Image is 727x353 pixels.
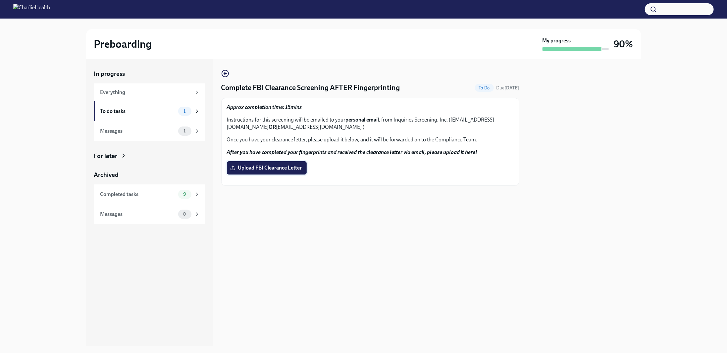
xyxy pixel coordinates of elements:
[227,136,514,143] p: Once you have your clearance letter, please upload it below, and it will be forwarded on to the C...
[94,204,205,224] a: Messages0
[227,161,307,175] label: Upload FBI Clearance Letter
[180,128,189,133] span: 1
[94,37,152,51] h2: Preboarding
[94,70,205,78] a: In progress
[180,109,189,114] span: 1
[496,85,519,91] span: October 4th, 2025 09:00
[221,83,400,93] h4: Complete FBI Clearance Screening AFTER Fingerprinting
[543,37,571,44] strong: My progress
[13,4,50,15] img: CharlieHealth
[94,184,205,204] a: Completed tasks9
[94,121,205,141] a: Messages1
[505,85,519,91] strong: [DATE]
[179,192,190,197] span: 9
[94,171,205,179] a: Archived
[475,85,494,90] span: To Do
[94,152,205,160] a: For later
[227,104,302,110] strong: Approx completion time: 15mins
[614,38,633,50] h3: 90%
[100,108,176,115] div: To do tasks
[227,116,514,131] p: Instructions for this screening will be emailed to your , from Inquiries Screening, Inc. ([EMAIL_...
[94,101,205,121] a: To do tasks1
[496,85,519,91] span: Due
[100,211,176,218] div: Messages
[346,117,379,123] strong: personal email
[94,152,118,160] div: For later
[269,124,276,130] strong: OR
[100,89,191,96] div: Everything
[100,127,176,135] div: Messages
[227,149,478,155] strong: After you have completed your fingerprints and received the clearance letter via email, please up...
[179,212,190,217] span: 0
[100,191,176,198] div: Completed tasks
[232,165,302,171] span: Upload FBI Clearance Letter
[94,83,205,101] a: Everything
